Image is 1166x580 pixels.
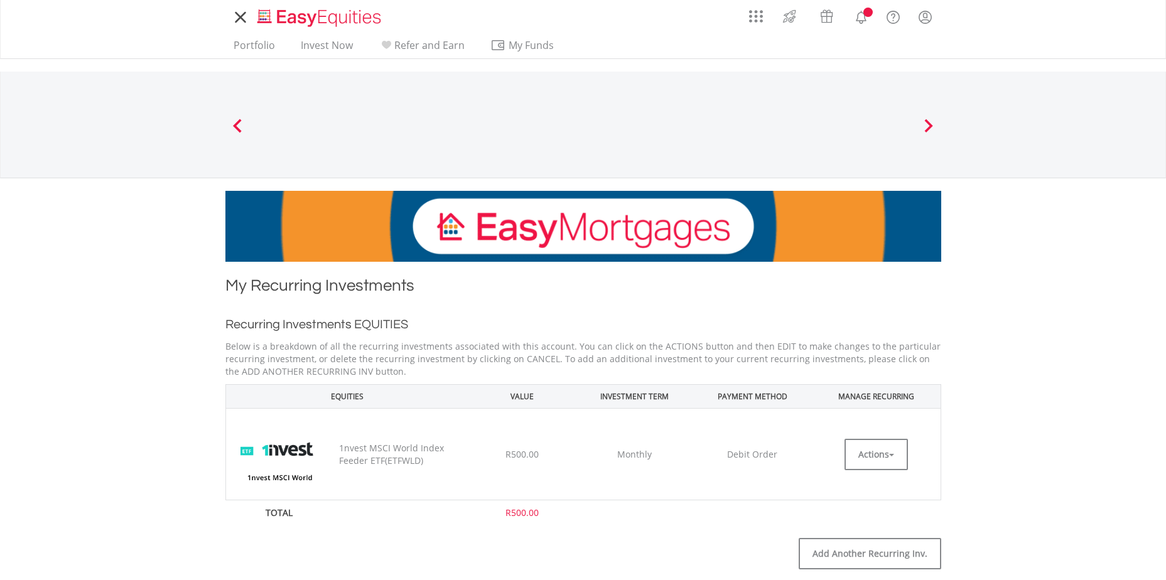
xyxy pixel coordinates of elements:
a: Refer and Earn [374,39,470,58]
td: Monthly [576,409,693,500]
span: R500.00 [505,448,539,460]
img: thrive-v2.svg [779,6,800,26]
td: Debit Order [693,409,812,500]
img: EasyMortage Promotion Banner [225,191,941,262]
h2: Recurring Investments EQUITIES [225,315,941,334]
a: Add Another Recurring Inv. [799,538,941,569]
p: Below is a breakdown of all the recurring investments associated with this account. You can click... [225,340,941,378]
span: R500.00 [505,507,539,518]
a: Vouchers [808,3,845,26]
img: EQU.ZA.ETFWLD.png [232,427,327,493]
span: My Funds [490,37,573,53]
th: VALUE [468,384,576,408]
h1: My Recurring Investments [225,274,941,303]
a: Home page [252,3,386,28]
img: EasyEquities_Logo.png [255,8,386,28]
th: PAYMENT METHOD [693,384,812,408]
th: TOTAL [225,500,333,526]
img: grid-menu-icon.svg [749,9,763,23]
a: AppsGrid [741,3,771,23]
a: FAQ's and Support [877,3,909,28]
th: EQUITIES [225,384,468,408]
td: 1nvest MSCI World Index Feeder ETF(ETFWLD) [333,409,468,500]
span: Refer and Earn [394,38,465,52]
a: My Profile [909,3,941,31]
button: Actions [845,439,908,470]
a: Invest Now [296,39,358,58]
a: Portfolio [229,39,280,58]
img: vouchers-v2.svg [816,6,837,26]
a: Notifications [845,3,877,28]
th: INVESTMENT TERM [576,384,693,408]
th: MANAGE RECURRING [812,384,941,408]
